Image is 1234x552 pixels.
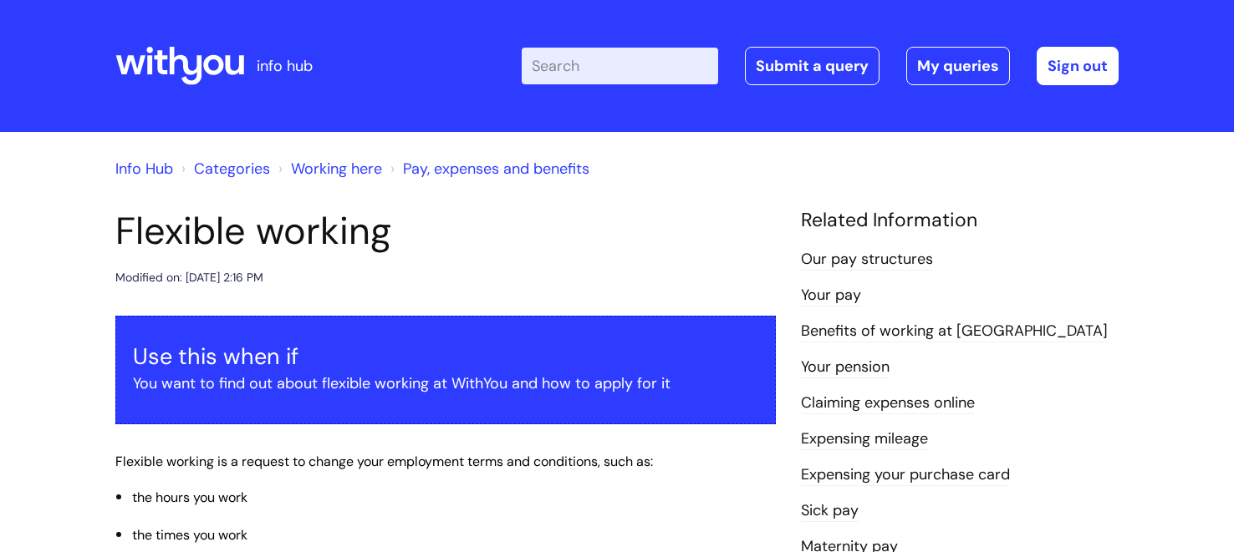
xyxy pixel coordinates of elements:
a: Expensing mileage [801,428,928,450]
a: Your pay [801,285,861,306]
span: Flexible working is a request to change your employment terms and conditions, such as: [115,453,653,470]
h4: Related Information [801,209,1119,232]
a: Claiming expenses online [801,392,975,414]
li: Working here [274,155,382,182]
a: Benefits of working at [GEOGRAPHIC_DATA] [801,321,1108,342]
a: Categories [194,159,270,179]
a: Your pension [801,357,890,378]
div: Modified on: [DATE] 2:16 PM [115,267,263,288]
h3: Use this when if [133,343,758,370]
a: Our pay structures [801,249,933,271]
span: the times you work [132,526,247,544]
a: Sick pay [801,500,859,522]
a: Pay, expenses and benefits [403,159,589,179]
input: Search [522,48,718,84]
a: Sign out [1037,47,1119,85]
span: the hours you work [132,489,247,506]
a: Submit a query [745,47,880,85]
div: | - [522,47,1119,85]
a: Info Hub [115,159,173,179]
a: Working here [291,159,382,179]
p: You want to find out about flexible working at WithYou and how to apply for it [133,370,758,397]
li: Pay, expenses and benefits [386,155,589,182]
h1: Flexible working [115,209,776,254]
p: info hub [257,53,313,79]
a: My queries [906,47,1010,85]
li: Solution home [177,155,270,182]
a: Expensing your purchase card [801,464,1010,486]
